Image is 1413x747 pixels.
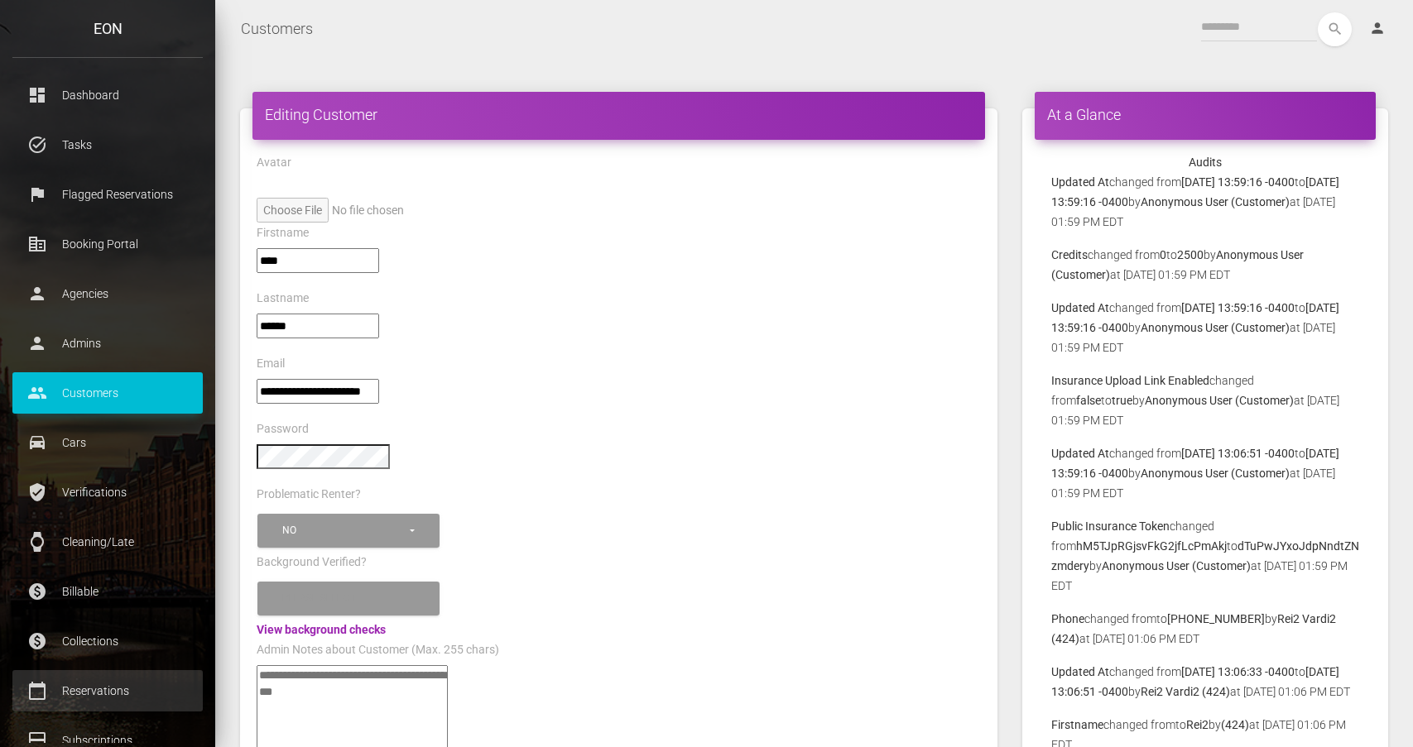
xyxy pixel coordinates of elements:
b: Public Insurance Token [1051,520,1170,533]
p: Cleaning/Late [25,529,190,554]
b: 2500 [1177,248,1204,261]
b: Anonymous User (Customer) [1145,394,1294,407]
a: person Admins [12,323,203,364]
b: [DATE] 13:06:51 -0400 [1181,447,1295,460]
b: [DATE] 13:06:33 -0400 [1181,665,1295,678]
b: hM5TJpRGjsvFkG2jfLcPmAkj [1076,539,1227,553]
p: changed from to by at [DATE] 01:06 PM EDT [1051,662,1359,702]
b: Updated At [1051,301,1109,314]
button: search [1318,12,1352,46]
label: Admin Notes about Customer (Max. 255 chars) [257,642,499,658]
label: Avatar [257,155,291,171]
p: Cars [25,430,190,455]
label: Password [257,421,309,438]
button: Please select [257,582,440,615]
b: Anonymous User (Customer) [1141,195,1290,208]
label: Problematic Renter? [257,486,361,503]
a: people Customers [12,372,203,414]
p: changed from to by at [DATE] 01:59 PM EDT [1051,172,1359,232]
b: Anonymous User (Customer) [1141,467,1290,480]
a: dashboard Dashboard [12,74,203,116]
a: person [1357,12,1401,45]
p: Agencies [25,281,190,306]
h4: At a Glance [1047,104,1363,125]
label: Lastname [257,290,309,307]
p: changed from to by at [DATE] 01:59 PM EDT [1051,245,1359,285]
p: Billable [25,579,190,604]
a: calendar_today Reservations [12,670,203,711]
label: Background Verified? [257,554,367,571]
h4: Editing Customer [265,104,973,125]
b: [DATE] 13:59:16 -0400 [1181,175,1295,189]
button: No [257,514,440,548]
b: Rei2 [1186,718,1209,731]
b: Anonymous User (Customer) [1141,321,1290,334]
a: verified_user Verifications [12,472,203,513]
a: paid Billable [12,571,203,612]
p: Reservations [25,678,190,703]
p: Tasks [25,132,190,157]
b: (424) [1221,718,1249,731]
b: Anonymous User (Customer) [1102,559,1251,572]
b: Firstname [1051,718,1103,731]
a: corporate_fare Booking Portal [12,223,203,265]
p: changed from to by at [DATE] 01:59 PM EDT [1051,298,1359,357]
b: Phone [1051,612,1084,625]
b: [DATE] 13:59:16 -0400 [1181,301,1295,314]
p: Verifications [25,480,190,505]
b: Updated At [1051,447,1109,460]
i: person [1369,20,1386,36]
p: Booking Portal [25,232,190,256]
b: Credits [1051,248,1088,261]
a: Customers [241,8,313,50]
b: [PHONE_NUMBER] [1167,612,1265,625]
p: Dashboard [25,83,190,108]
a: View background checks [257,623,386,636]
a: person Agencies [12,273,203,314]
div: Please select [282,591,407,606]
b: false [1076,394,1101,407]
b: 0 [1160,248,1166,261]
p: Admins [25,331,190,356]
p: changed from to by at [DATE] 01:06 PM EDT [1051,609,1359,649]
p: changed from to by at [DATE] 01:59 PM EDT [1051,443,1359,503]
a: flag Flagged Reservations [12,174,203,215]
p: changed from to by at [DATE] 01:59 PM EDT [1051,371,1359,430]
b: true [1112,394,1132,407]
a: paid Collections [12,620,203,662]
a: watch Cleaning/Late [12,521,203,563]
a: drive_eta Cars [12,422,203,463]
b: Rei2 Vardi2 (424) [1141,685,1230,698]
strong: Audits [1189,156,1222,169]
label: Firstname [257,225,309,242]
a: task_alt Tasks [12,124,203,165]
b: Insurance Upload Link Enabled [1051,374,1209,387]
p: changed from to by at [DATE] 01:59 PM EDT [1051,516,1359,596]
p: Collections [25,629,190,654]
div: No [282,524,407,538]
p: Customers [25,381,190,405]
b: Updated At [1051,175,1109,189]
label: Email [257,356,285,372]
b: Updated At [1051,665,1109,678]
p: Flagged Reservations [25,182,190,207]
